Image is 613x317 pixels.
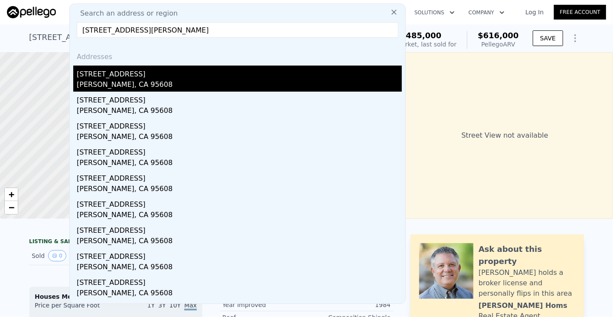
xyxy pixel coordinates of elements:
[397,52,613,219] div: Street View not available
[77,288,402,300] div: [PERSON_NAME], CA 95608
[77,144,402,158] div: [STREET_ADDRESS]
[77,132,402,144] div: [PERSON_NAME], CA 95608
[222,300,306,309] div: Year Improved
[77,79,402,92] div: [PERSON_NAME], CA 95608
[77,66,402,79] div: [STREET_ADDRESS]
[77,300,402,314] div: [STREET_ADDRESS]
[5,188,18,201] a: Zoom in
[479,243,575,267] div: Ask about this property
[77,22,398,38] input: Enter an address, city, region, neighborhood or zip code
[478,31,519,40] span: $616,000
[35,292,197,301] div: Houses Median Sale
[479,300,567,311] div: [PERSON_NAME] Homs
[77,118,402,132] div: [STREET_ADDRESS]
[401,31,442,40] span: $485,000
[533,30,563,46] button: SAVE
[35,301,116,315] div: Price per Square Foot
[5,201,18,214] a: Zoom out
[29,238,202,247] div: LISTING & SALE HISTORY
[77,196,402,210] div: [STREET_ADDRESS]
[554,5,606,20] a: Free Account
[7,6,56,18] img: Pellego
[385,40,456,49] div: Off Market, last sold for
[147,302,155,309] span: 1Y
[29,31,195,43] div: [STREET_ADDRESS] , Gold River , CA 95670
[478,40,519,49] div: Pellego ARV
[77,274,402,288] div: [STREET_ADDRESS]
[9,202,14,213] span: −
[48,250,66,261] button: View historical data
[77,170,402,184] div: [STREET_ADDRESS]
[9,189,14,200] span: +
[306,300,391,309] div: 1984
[408,5,462,20] button: Solutions
[77,158,402,170] div: [PERSON_NAME], CA 95608
[170,302,181,309] span: 10Y
[77,236,402,248] div: [PERSON_NAME], CA 95608
[77,106,402,118] div: [PERSON_NAME], CA 95608
[77,248,402,262] div: [STREET_ADDRESS]
[73,8,178,19] span: Search an address or region
[77,262,402,274] div: [PERSON_NAME], CA 95608
[73,45,402,66] div: Addresses
[77,210,402,222] div: [PERSON_NAME], CA 95608
[479,267,575,299] div: [PERSON_NAME] holds a broker license and personally flips in this area
[184,302,197,310] span: Max
[567,30,584,47] button: Show Options
[515,8,554,17] a: Log In
[462,5,512,20] button: Company
[32,250,109,261] div: Sold
[158,302,166,309] span: 3Y
[77,184,402,196] div: [PERSON_NAME], CA 95608
[77,222,402,236] div: [STREET_ADDRESS]
[77,92,402,106] div: [STREET_ADDRESS]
